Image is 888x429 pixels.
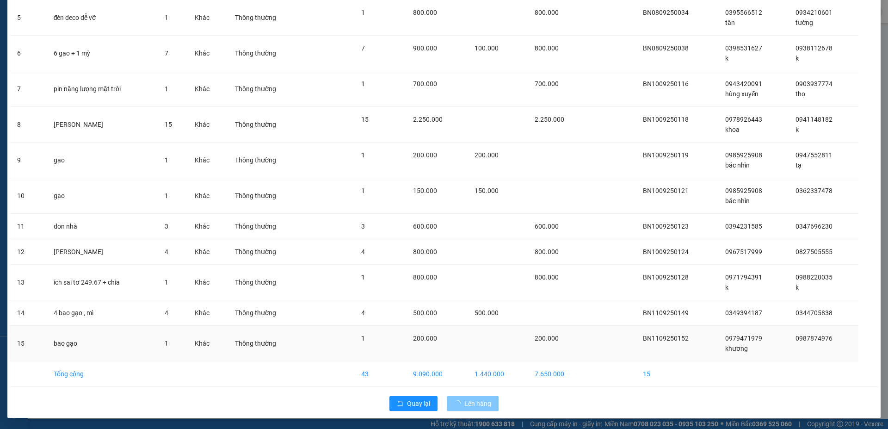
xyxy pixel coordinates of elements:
td: 10 [10,178,46,214]
td: Thông thường [228,36,303,71]
span: 600.000 [535,223,559,230]
td: Khác [187,143,228,178]
td: Tổng cộng [46,361,157,387]
span: 800.000 [413,274,437,281]
span: 200.000 [475,151,499,159]
span: 1 [165,85,168,93]
td: Thông thường [228,178,303,214]
span: tân [725,19,735,26]
span: khương [725,345,748,352]
span: 800.000 [413,248,437,255]
td: 4 bao gạo , mì [46,300,157,326]
span: 0394231585 [725,223,762,230]
span: 500.000 [475,309,499,317]
td: don nhà [46,214,157,239]
span: loading [454,400,464,407]
span: 3 [165,223,168,230]
td: Khác [187,178,228,214]
td: 15 [635,361,718,387]
span: BN1009250121 [643,187,689,194]
span: 7 [165,50,168,57]
td: Khác [187,214,228,239]
span: hùng xuyến [725,90,758,98]
span: 0978926443 [725,116,762,123]
span: Lên hàng [464,398,491,409]
span: BN1009250119 [643,151,689,159]
span: 800.000 [535,248,559,255]
span: 0947552811 [795,151,832,159]
span: 0979471979 [725,335,762,342]
td: Thông thường [228,300,303,326]
span: 700.000 [413,80,437,87]
td: bao gạo [46,326,157,361]
td: Thông thường [228,326,303,361]
span: 0934210601 [795,9,832,16]
span: 0344705838 [795,309,832,317]
span: 200.000 [413,335,437,342]
span: 500.000 [413,309,437,317]
span: k [725,55,728,62]
span: k [795,284,799,291]
td: ích sai tơ 249.67 + chìa [46,265,157,300]
span: 1 [361,151,365,159]
td: 7 [10,71,46,107]
td: Khác [187,326,228,361]
td: Thông thường [228,71,303,107]
span: BN0809250034 [643,9,689,16]
span: 0395566512 [725,9,762,16]
span: 15 [165,121,172,128]
span: 150.000 [413,187,437,194]
td: 9 [10,143,46,178]
span: k [795,55,799,62]
td: Khác [187,239,228,265]
td: Thông thường [228,239,303,265]
span: BN1009250118 [643,116,689,123]
td: 1.440.000 [467,361,527,387]
span: 4 [361,248,365,255]
span: 0347696230 [795,223,832,230]
span: tường [795,19,813,26]
span: 0349394187 [725,309,762,317]
td: Khác [187,36,228,71]
span: 0903937774 [795,80,832,87]
td: 12 [10,239,46,265]
span: 0967517999 [725,248,762,255]
span: k [795,126,799,133]
span: BN1109250149 [643,309,689,317]
td: 11 [10,214,46,239]
span: BN0809250038 [643,44,689,52]
span: 1 [361,9,365,16]
span: 2.250.000 [535,116,564,123]
td: 6 gạo + 1 mỳ [46,36,157,71]
td: Thông thường [228,107,303,143]
td: 14 [10,300,46,326]
td: 8 [10,107,46,143]
button: rollbackQuay lại [389,396,438,411]
span: BN1009250116 [643,80,689,87]
td: 15 [10,326,46,361]
td: Khác [187,107,228,143]
span: 1 [165,14,168,21]
span: 800.000 [535,274,559,281]
td: [PERSON_NAME] [46,239,157,265]
span: 0827505555 [795,248,832,255]
span: 800.000 [413,9,437,16]
span: BN1009250128 [643,274,689,281]
td: Thông thường [228,214,303,239]
span: 800.000 [535,44,559,52]
td: [PERSON_NAME] [46,107,157,143]
span: Quay lại [407,398,430,409]
td: 6 [10,36,46,71]
span: 15 [361,116,369,123]
td: Khác [187,71,228,107]
td: pin năng lượng mặt trời [46,71,157,107]
span: 1 [165,340,168,347]
span: BN1009250124 [643,248,689,255]
span: 3 [361,223,365,230]
span: 1 [165,192,168,199]
span: k [725,284,728,291]
span: 1 [361,274,365,281]
span: thọ [795,90,805,98]
span: 200.000 [535,335,559,342]
td: Thông thường [228,143,303,178]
